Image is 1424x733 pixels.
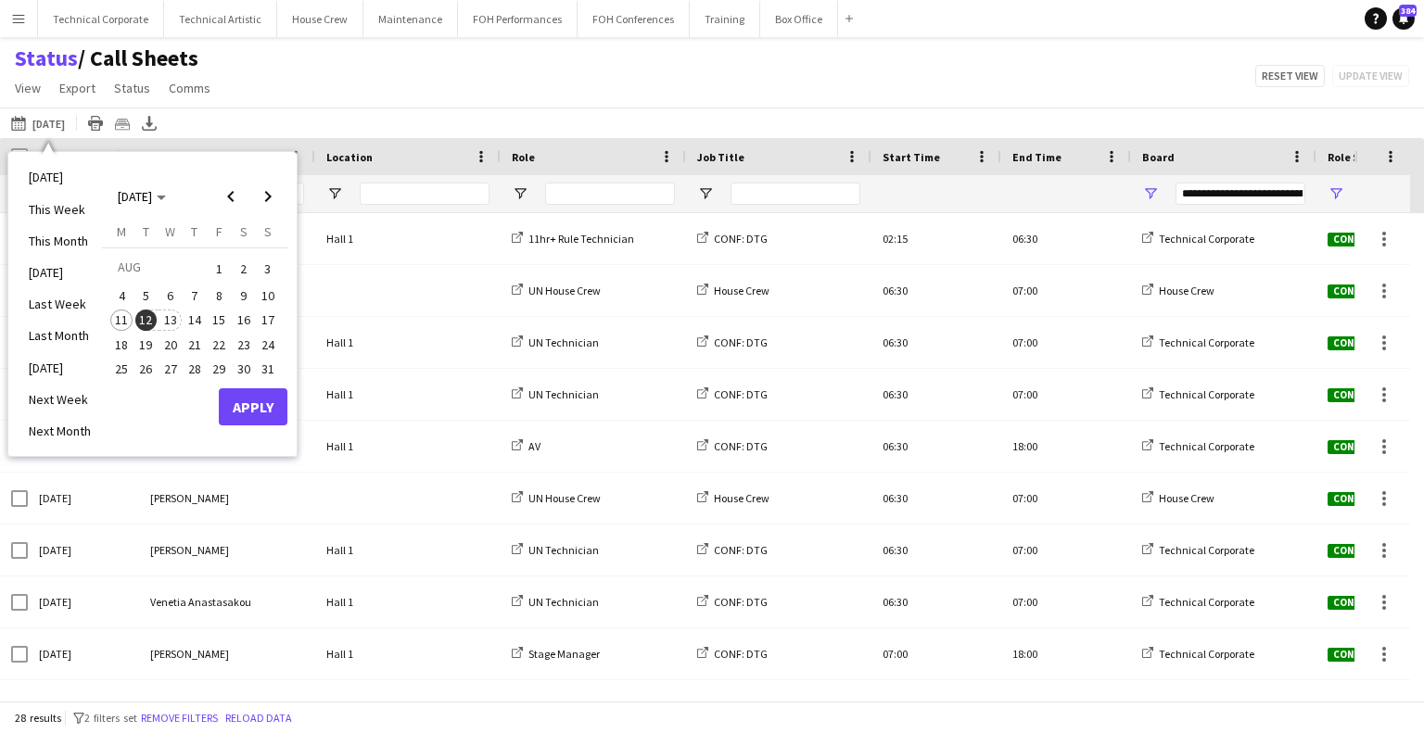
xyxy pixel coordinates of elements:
[207,357,231,381] button: 29-08-2025
[233,334,255,356] span: 23
[159,308,183,332] button: 13-08-2025
[871,680,1001,731] div: 07:00
[110,358,133,380] span: 25
[109,308,133,332] button: 11-08-2025
[256,357,280,381] button: 31-08-2025
[1159,387,1254,401] span: Technical Corporate
[118,188,152,205] span: [DATE]
[257,310,279,332] span: 17
[18,225,102,257] li: This Month
[697,387,768,401] a: CONF: DTG
[1255,65,1325,87] button: Reset view
[150,595,251,609] span: Venetia Anastasakou
[528,595,599,609] span: UN Technician
[133,308,158,332] button: 12-08-2025
[512,387,599,401] a: UN Technician
[207,284,231,308] button: 08-08-2025
[150,150,180,164] span: Name
[1001,317,1131,368] div: 07:00
[871,473,1001,524] div: 06:30
[28,473,139,524] div: [DATE]
[216,223,222,240] span: F
[135,284,158,307] span: 5
[109,333,133,357] button: 18-08-2025
[52,76,103,100] a: Export
[714,647,768,661] span: CONF: DTG
[1328,492,1396,506] span: Confirmed
[1142,491,1214,505] a: House Crew
[1142,647,1254,661] a: Technical Corporate
[1328,284,1396,298] span: Confirmed
[697,439,768,453] a: CONF: DTG
[184,358,206,380] span: 28
[697,595,768,609] a: CONF: DTG
[191,223,197,240] span: T
[109,255,207,284] td: AUG
[264,223,272,240] span: S
[512,284,601,297] a: UN House Crew
[208,256,230,282] span: 1
[1328,596,1396,610] span: Confirmed
[159,358,182,380] span: 27
[231,255,255,284] button: 02-08-2025
[219,388,287,425] button: Apply
[512,150,535,164] span: Role
[528,647,600,661] span: Stage Manager
[697,335,768,349] a: CONF: DTG
[183,333,207,357] button: 21-08-2025
[135,310,158,332] span: 12
[207,255,231,284] button: 01-08-2025
[256,333,280,357] button: 24-08-2025
[697,150,744,164] span: Job Title
[150,543,229,557] span: [PERSON_NAME]
[363,1,458,37] button: Maintenance
[150,491,229,505] span: [PERSON_NAME]
[1328,440,1396,454] span: Confirmed
[18,384,102,415] li: Next Week
[1142,185,1159,202] button: Open Filter Menu
[110,310,133,332] span: 11
[231,284,255,308] button: 09-08-2025
[164,1,277,37] button: Technical Artistic
[183,308,207,332] button: 14-08-2025
[512,595,599,609] a: UN Technician
[277,1,363,37] button: House Crew
[256,308,280,332] button: 17-08-2025
[1328,150,1389,164] span: Role Status
[1392,7,1415,30] a: 384
[137,708,222,728] button: Remove filters
[1001,265,1131,316] div: 07:00
[18,257,102,288] li: [DATE]
[1328,388,1396,402] span: Confirmed
[1159,232,1254,246] span: Technical Corporate
[512,491,601,505] a: UN House Crew
[528,232,634,246] span: 11hr+ Rule Technician
[135,334,158,356] span: 19
[871,265,1001,316] div: 06:30
[714,491,769,505] span: House Crew
[1142,387,1254,401] a: Technical Corporate
[184,334,206,356] span: 21
[150,647,229,661] span: [PERSON_NAME]
[169,80,210,96] span: Comms
[256,255,280,284] button: 03-08-2025
[697,647,768,661] a: CONF: DTG
[714,232,768,246] span: CONF: DTG
[871,421,1001,472] div: 06:30
[1001,524,1131,575] div: 07:00
[18,352,102,384] li: [DATE]
[871,576,1001,627] div: 06:30
[731,183,860,205] input: Job Title Filter Input
[1159,491,1214,505] span: House Crew
[28,576,139,627] div: [DATE]
[208,358,230,380] span: 29
[257,284,279,307] span: 10
[326,150,373,164] span: Location
[697,491,769,505] a: House Crew
[212,178,249,215] button: Previous month
[512,232,634,246] a: 11hr+ Rule Technician
[871,628,1001,679] div: 07:00
[1399,5,1417,17] span: 384
[315,213,501,264] div: Hall 1
[1001,473,1131,524] div: 07:00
